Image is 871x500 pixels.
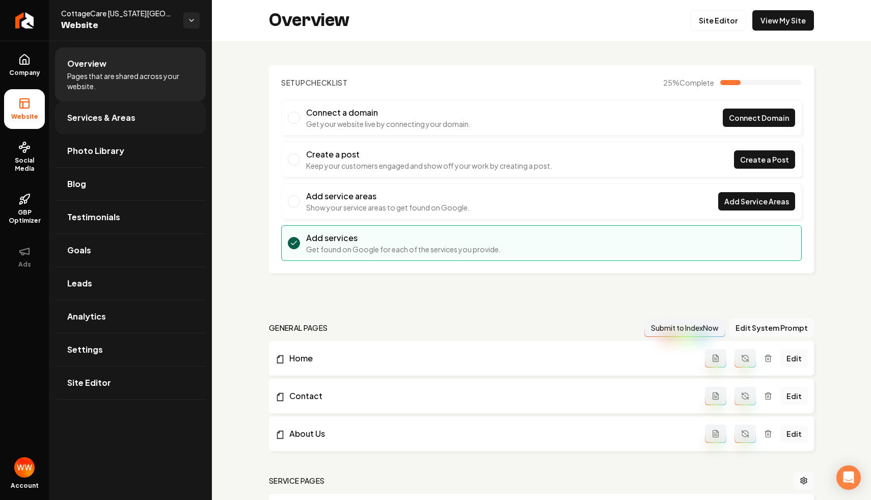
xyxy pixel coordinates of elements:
[275,352,705,364] a: Home
[729,319,814,337] button: Edit System Prompt
[61,8,175,18] span: CottageCare [US_STATE][GEOGRAPHIC_DATA]
[723,109,795,127] a: Connect Domain
[55,333,206,366] a: Settings
[67,277,92,290] span: Leads
[269,10,349,31] h2: Overview
[281,78,306,87] span: Setup
[14,457,35,478] img: Will Wallace
[275,428,705,440] a: About Us
[718,192,795,210] a: Add Service Areas
[690,10,746,31] a: Site Editor
[4,208,45,225] span: GBP Optimizer
[4,185,45,233] a: GBP Optimizer
[705,387,726,405] button: Add admin page prompt
[663,77,714,88] span: 25 %
[67,112,135,124] span: Services & Areas
[306,161,552,171] p: Keep your customers engaged and show off your work by creating a post.
[306,107,471,119] h3: Connect a domain
[306,148,552,161] h3: Create a post
[55,300,206,333] a: Analytics
[14,260,35,269] span: Ads
[306,119,471,129] p: Get your website live by connecting your domain.
[55,267,206,300] a: Leads
[836,465,861,490] div: Open Intercom Messenger
[14,457,35,478] button: Open user button
[705,425,726,443] button: Add admin page prompt
[306,244,501,254] p: Get found on Google for each of the services you provide.
[7,113,42,121] span: Website
[734,150,795,169] a: Create a Post
[724,196,789,207] span: Add Service Areas
[67,310,106,323] span: Analytics
[740,154,789,165] span: Create a Post
[67,211,120,223] span: Testimonials
[67,344,103,356] span: Settings
[269,323,328,333] h2: general pages
[15,12,34,29] img: Rebolt Logo
[306,190,470,202] h3: Add service areas
[5,69,44,77] span: Company
[306,202,470,213] p: Show your service areas to get found on Google.
[55,135,206,167] a: Photo Library
[4,237,45,277] button: Ads
[780,425,808,443] a: Edit
[679,78,714,87] span: Complete
[275,390,705,402] a: Contact
[4,133,45,181] a: Social Media
[55,168,206,200] a: Blog
[55,234,206,267] a: Goals
[55,201,206,233] a: Testimonials
[67,58,106,70] span: Overview
[61,18,175,33] span: Website
[780,387,808,405] a: Edit
[644,319,725,337] button: Submit to IndexNow
[705,349,726,367] button: Add admin page prompt
[67,178,86,190] span: Blog
[780,349,808,367] a: Edit
[269,476,325,486] h2: Service Pages
[4,156,45,173] span: Social Media
[67,71,194,91] span: Pages that are shared across your website.
[729,113,789,123] span: Connect Domain
[67,377,111,389] span: Site Editor
[4,45,45,85] a: Company
[306,232,501,244] h3: Add services
[281,77,348,88] h2: Checklist
[55,101,206,134] a: Services & Areas
[55,366,206,399] a: Site Editor
[11,482,39,490] span: Account
[752,10,814,31] a: View My Site
[67,244,91,256] span: Goals
[67,145,124,157] span: Photo Library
